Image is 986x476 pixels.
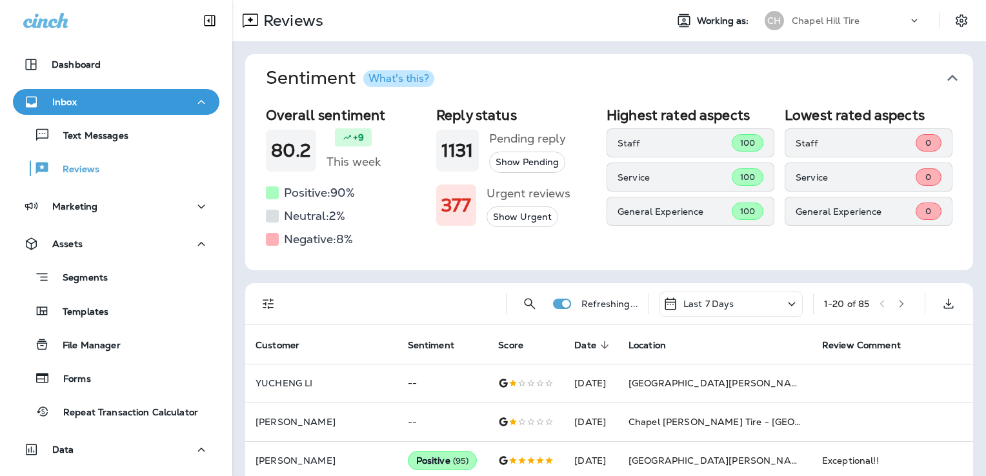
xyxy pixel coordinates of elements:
[925,206,931,217] span: 0
[487,183,570,204] h5: Urgent reviews
[950,9,973,32] button: Settings
[13,398,219,425] button: Repeat Transaction Calculator
[52,59,101,70] p: Dashboard
[408,451,478,470] div: Positive
[618,206,732,217] p: General Experience
[13,89,219,115] button: Inbox
[327,152,381,172] h5: This week
[13,297,219,324] button: Templates
[498,340,523,351] span: Score
[564,402,618,441] td: [DATE]
[785,107,952,123] h2: Lowest rated aspects
[607,107,774,123] h2: Highest rated aspects
[822,339,918,351] span: Review Comment
[353,131,364,144] p: +9
[284,229,353,250] h5: Negative: 8 %
[574,340,596,351] span: Date
[397,402,488,441] td: --
[925,137,931,148] span: 0
[256,378,387,388] p: YUCHENG LI
[13,193,219,219] button: Marketing
[489,128,566,149] h5: Pending reply
[792,15,860,26] p: Chapel Hill Tire
[192,8,228,34] button: Collapse Sidebar
[50,130,128,143] p: Text Messages
[629,340,666,351] span: Location
[50,306,108,319] p: Templates
[397,364,488,402] td: --
[50,407,198,419] p: Repeat Transaction Calculator
[13,52,219,77] button: Dashboard
[629,455,938,466] span: [GEOGRAPHIC_DATA][PERSON_NAME] Tire - [GEOGRAPHIC_DATA]
[13,121,219,148] button: Text Messages
[13,155,219,182] button: Reviews
[436,107,596,123] h2: Reply status
[822,340,901,351] span: Review Comment
[52,97,77,107] p: Inbox
[50,373,91,386] p: Forms
[408,340,454,351] span: Sentiment
[256,291,281,317] button: Filters
[368,74,429,84] div: What's this?
[740,206,755,217] span: 100
[50,272,108,285] p: Segments
[256,54,983,102] button: SentimentWhat's this?
[824,299,869,309] div: 1 - 20 of 85
[284,183,355,203] h5: Positive: 90 %
[266,67,434,89] h1: Sentiment
[256,455,387,466] p: [PERSON_NAME]
[796,172,916,183] p: Service
[925,172,931,183] span: 0
[441,140,474,161] h1: 1131
[796,206,916,217] p: General Experience
[256,340,299,351] span: Customer
[258,11,323,30] p: Reviews
[574,339,613,351] span: Date
[487,206,558,228] button: Show Urgent
[52,444,74,455] p: Data
[13,331,219,358] button: File Manager
[52,201,97,212] p: Marketing
[796,138,916,148] p: Staff
[740,137,755,148] span: 100
[13,231,219,257] button: Assets
[498,339,540,351] span: Score
[618,138,732,148] p: Staff
[266,107,426,123] h2: Overall sentiment
[52,239,83,249] p: Assets
[581,299,638,309] p: Refreshing...
[441,195,471,216] h1: 377
[740,172,755,183] span: 100
[408,339,471,351] span: Sentiment
[256,417,387,427] p: [PERSON_NAME]
[517,291,543,317] button: Search Reviews
[564,364,618,402] td: [DATE]
[618,172,732,183] p: Service
[13,364,219,392] button: Forms
[271,140,311,161] h1: 80.2
[629,339,683,351] span: Location
[13,263,219,291] button: Segments
[50,340,121,352] p: File Manager
[629,377,912,389] span: [GEOGRAPHIC_DATA][PERSON_NAME] [GEOGRAPHIC_DATA]
[697,15,752,26] span: Working as:
[245,102,973,270] div: SentimentWhat's this?
[363,70,434,87] button: What's this?
[683,299,734,309] p: Last 7 Days
[453,455,469,466] span: ( 95 )
[629,416,872,428] span: Chapel [PERSON_NAME] Tire - [GEOGRAPHIC_DATA]
[50,164,99,176] p: Reviews
[489,152,565,173] button: Show Pending
[936,291,961,317] button: Export as CSV
[284,206,345,226] h5: Neutral: 2 %
[13,437,219,462] button: Data
[256,339,316,351] span: Customer
[765,11,784,30] div: CH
